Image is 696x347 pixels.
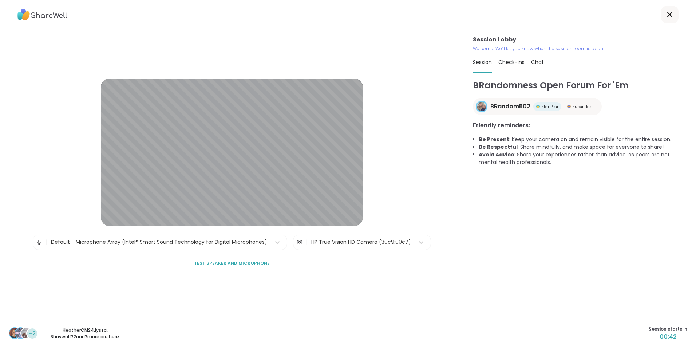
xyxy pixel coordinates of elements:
b: Be Present [479,136,509,143]
span: Star Peer [541,104,558,109]
span: Chat [531,59,544,66]
span: | [46,235,47,250]
span: Test speaker and microphone [194,260,270,267]
li: : Keep your camera on and remain visible for the entire session. [479,136,687,143]
li: : Share your experiences rather than advice, as peers are not mental health professionals. [479,151,687,166]
img: Microphone [36,235,43,250]
img: Shaywolf22 [21,328,31,338]
b: Be Respectful [479,143,518,151]
span: 00:42 [649,332,687,341]
img: lyssa [15,328,25,338]
span: | [306,235,308,250]
button: Test speaker and microphone [191,256,273,271]
img: Super Host [567,105,571,108]
img: ShareWell Logo [17,6,67,23]
h1: BRandomness Open Forum For 'Em [473,79,687,92]
li: : Share mindfully, and make space for everyone to share! [479,143,687,151]
h3: Session Lobby [473,35,687,44]
h3: Friendly reminders: [473,121,687,130]
div: Default - Microphone Array (Intel® Smart Sound Technology for Digital Microphones) [51,238,267,246]
div: HP True Vision HD Camera (30c9:00c7) [311,238,411,246]
a: BRandom502BRandom502Star PeerStar PeerSuper HostSuper Host [473,98,602,115]
span: Super Host [572,104,593,109]
img: BRandom502 [477,102,486,111]
span: Check-ins [498,59,525,66]
span: +2 [29,330,36,338]
img: Camera [296,235,303,250]
img: HeatherCM24 [9,328,20,338]
p: Welcome! We’ll let you know when the session room is open. [473,45,687,52]
p: HeatherCM24 , lyssa , Shaywolf22 and 2 more are here. [44,327,126,340]
span: Session [473,59,492,66]
span: BRandom502 [490,102,530,111]
img: Star Peer [536,105,540,108]
span: Session starts in [649,326,687,332]
b: Avoid Advice [479,151,514,158]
